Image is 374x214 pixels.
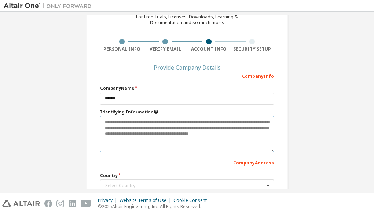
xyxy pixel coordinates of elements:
div: Company Address [100,156,274,168]
div: For Free Trials, Licenses, Downloads, Learning & Documentation and so much more. [136,14,238,26]
label: Please provide any information that will help our support team identify your company. Email and n... [100,109,274,115]
div: Privacy [98,197,120,203]
img: instagram.svg [56,200,64,207]
div: Cookie Consent [173,197,211,203]
img: altair_logo.svg [2,200,40,207]
img: linkedin.svg [69,200,76,207]
div: Verify Email [144,46,187,52]
p: © 2025 Altair Engineering, Inc. All Rights Reserved. [98,203,211,210]
div: Provide Company Details [100,65,274,70]
img: youtube.svg [81,200,91,207]
img: facebook.svg [44,200,52,207]
div: Security Setup [231,46,274,52]
img: Altair One [4,2,95,10]
div: Personal Info [100,46,144,52]
div: Company Info [100,70,274,81]
div: Account Info [187,46,231,52]
label: Country [100,173,274,178]
label: Company Name [100,85,274,91]
div: Select Country [105,184,265,188]
div: Website Terms of Use [120,197,173,203]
